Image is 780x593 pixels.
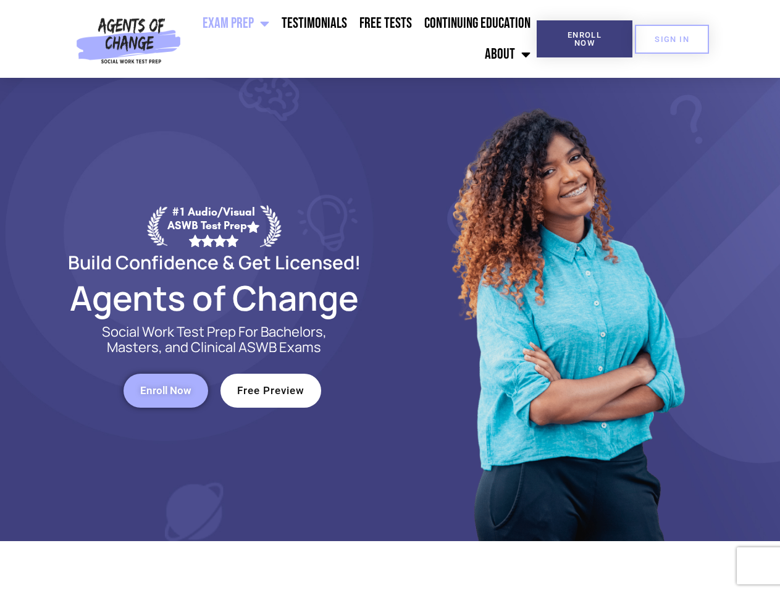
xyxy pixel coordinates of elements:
span: Enroll Now [556,31,613,47]
h2: Build Confidence & Get Licensed! [38,253,390,271]
p: Social Work Test Prep For Bachelors, Masters, and Clinical ASWB Exams [88,324,341,355]
a: SIGN IN [635,25,709,54]
a: Continuing Education [418,8,537,39]
a: Enroll Now [124,374,208,408]
h2: Agents of Change [38,284,390,312]
nav: Menu [186,8,537,70]
img: Website Image 1 (1) [443,78,690,541]
span: Free Preview [237,385,304,396]
a: Free Preview [220,374,321,408]
a: Exam Prep [196,8,275,39]
a: Testimonials [275,8,353,39]
a: About [479,39,537,70]
a: Enroll Now [537,20,632,57]
div: #1 Audio/Visual ASWB Test Prep [167,205,260,246]
span: Enroll Now [140,385,191,396]
span: SIGN IN [655,35,689,43]
a: Free Tests [353,8,418,39]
